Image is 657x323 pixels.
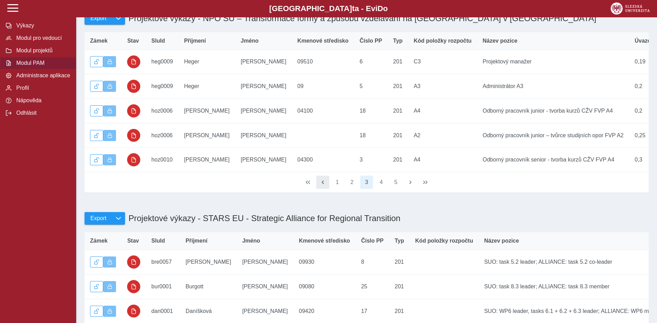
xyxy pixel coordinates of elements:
[235,123,292,148] td: [PERSON_NAME]
[90,238,108,244] span: Zámek
[408,74,477,99] td: A3
[184,38,206,44] span: Příjmení
[388,74,408,99] td: 201
[127,238,139,244] span: Stav
[292,50,354,74] td: 09510
[127,280,140,293] button: uzamčeno
[103,154,116,165] button: Výkaz uzamčen.
[354,123,388,148] td: 18
[408,148,477,172] td: A4
[90,15,106,21] span: Export
[361,238,384,244] span: Číslo PP
[146,74,178,99] td: heg0009
[354,50,388,74] td: 6
[611,2,650,15] img: logo_web_su.png
[378,4,383,13] span: D
[127,129,140,142] button: uzamčeno
[14,23,70,29] span: Výkazy
[388,98,408,123] td: 201
[477,123,629,148] td: Odborný pracovník junior – tvůrce studijních opor FVP A2
[14,97,70,104] span: Nápověda
[242,238,260,244] span: Jméno
[360,176,373,189] button: 3
[237,250,293,274] td: [PERSON_NAME]
[14,72,70,79] span: Administrace aplikace
[127,55,140,69] button: uzamčeno
[414,38,471,44] span: Kód položky rozpočtu
[235,50,292,74] td: [PERSON_NAME]
[103,256,116,268] button: Výkaz uzamčen.
[151,238,165,244] span: SluId
[90,38,108,44] span: Zámek
[389,176,402,189] button: 5
[345,176,358,189] button: 2
[293,274,356,299] td: 09080
[375,176,388,189] button: 4
[146,50,178,74] td: heg0009
[146,148,178,172] td: hoz0010
[178,50,235,74] td: Heger
[14,35,70,41] span: Modul pro vedoucí
[477,98,629,123] td: Odborný pracovník junior - tvorba kurzů CŽV FVP A4
[359,38,382,44] span: Číslo PP
[292,74,354,99] td: 09
[178,74,235,99] td: Heger
[408,98,477,123] td: A4
[14,110,70,116] span: Odhlásit
[90,56,103,67] button: Odemknout výkaz.
[103,81,116,92] button: Výkaz uzamčen.
[477,50,629,74] td: Projektový manažer
[389,274,410,299] td: 201
[388,148,408,172] td: 201
[237,274,293,299] td: [PERSON_NAME]
[127,305,140,318] button: uzamčeno
[352,4,354,13] span: t
[127,80,140,93] button: uzamčeno
[408,123,477,148] td: A2
[90,105,103,116] button: Odemknout výkaz.
[293,250,356,274] td: 09930
[395,238,404,244] span: Typ
[90,215,106,221] span: Export
[146,123,178,148] td: hoz0006
[125,210,400,227] h1: Projektové výkazy - STARS EU - Strategic Alliance for Regional Transition
[14,47,70,54] span: Modul projektů
[186,238,207,244] span: Příjmení
[90,306,103,317] button: Odemknout výkaz.
[180,250,237,274] td: [PERSON_NAME]
[125,10,596,27] h1: Projektové výkazy - NPO SU – Transformace formy a způsobu vzdělávání na [GEOGRAPHIC_DATA] v [GEOG...
[356,274,389,299] td: 25
[90,256,103,268] button: Odemknout výkaz.
[151,38,165,44] span: SluId
[635,38,654,44] span: Úvazek
[146,274,180,299] td: bur0001
[146,250,180,274] td: bre0057
[235,148,292,172] td: [PERSON_NAME]
[14,85,70,91] span: Profil
[103,105,116,116] button: Výkaz uzamčen.
[103,281,116,292] button: Výkaz uzamčen.
[103,306,116,317] button: Výkaz uzamčen.
[146,98,178,123] td: hoz0006
[90,81,103,92] button: Odemknout výkaz.
[408,50,477,74] td: C3
[477,148,629,172] td: Odborný pracovník senior - tvorba kurzů CŽV FVP A4
[90,130,103,141] button: Odemknout výkaz.
[356,250,389,274] td: 8
[127,153,140,166] button: uzamčeno
[388,123,408,148] td: 201
[21,4,636,13] b: [GEOGRAPHIC_DATA] a - Evi
[178,123,235,148] td: [PERSON_NAME]
[299,238,350,244] span: Kmenové středisko
[354,148,388,172] td: 3
[484,238,519,244] span: Název pozice
[331,176,344,189] button: 1
[354,74,388,99] td: 5
[298,38,349,44] span: Kmenové středisko
[85,12,112,25] button: Export
[477,74,629,99] td: Administrátor A3
[103,130,116,141] button: Výkaz uzamčen.
[103,56,116,67] button: Výkaz uzamčen.
[415,238,473,244] span: Kód položky rozpočtu
[127,255,140,269] button: uzamčeno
